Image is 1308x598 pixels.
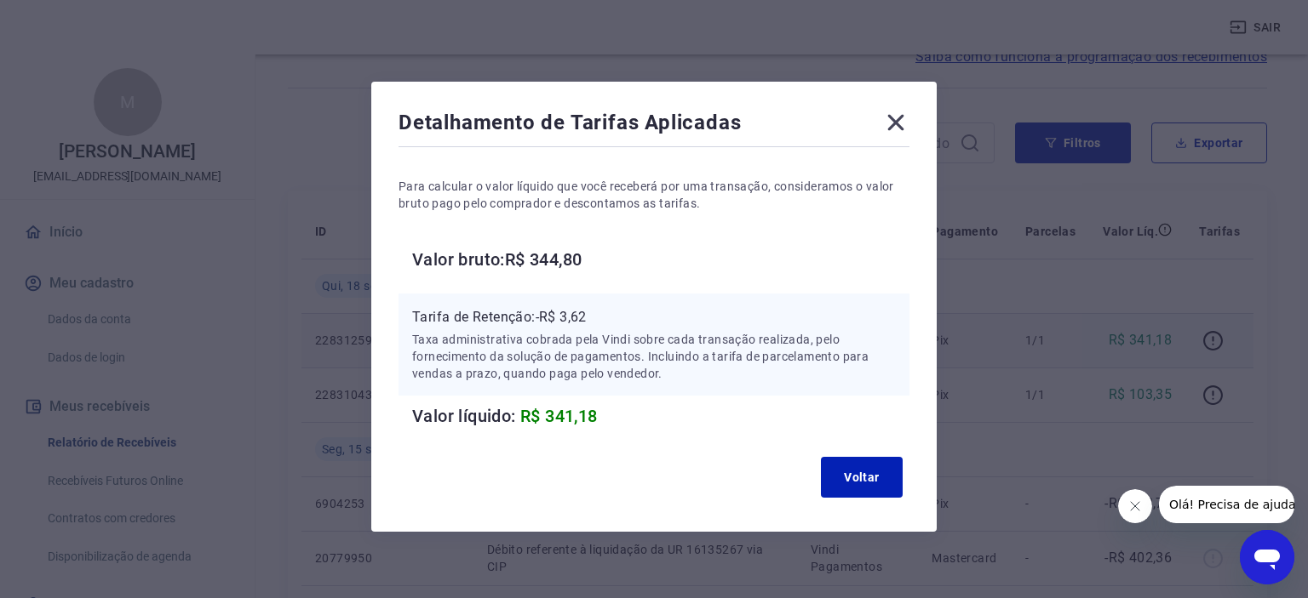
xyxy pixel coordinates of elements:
iframe: Mensagem da empresa [1159,486,1294,523]
button: Voltar [821,457,903,498]
p: Para calcular o valor líquido que você receberá por uma transação, consideramos o valor bruto pag... [399,178,909,212]
p: Taxa administrativa cobrada pela Vindi sobre cada transação realizada, pelo fornecimento da soluç... [412,331,896,382]
iframe: Botão para abrir a janela de mensagens [1240,530,1294,584]
p: Tarifa de Retenção: -R$ 3,62 [412,307,896,327]
span: R$ 341,18 [520,406,598,426]
div: Detalhamento de Tarifas Aplicadas [399,109,909,143]
h6: Valor bruto: R$ 344,80 [412,246,909,273]
iframe: Fechar mensagem [1118,489,1152,523]
h6: Valor líquido: [412,402,909,430]
span: Olá! Precisa de ajuda? [10,12,143,26]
